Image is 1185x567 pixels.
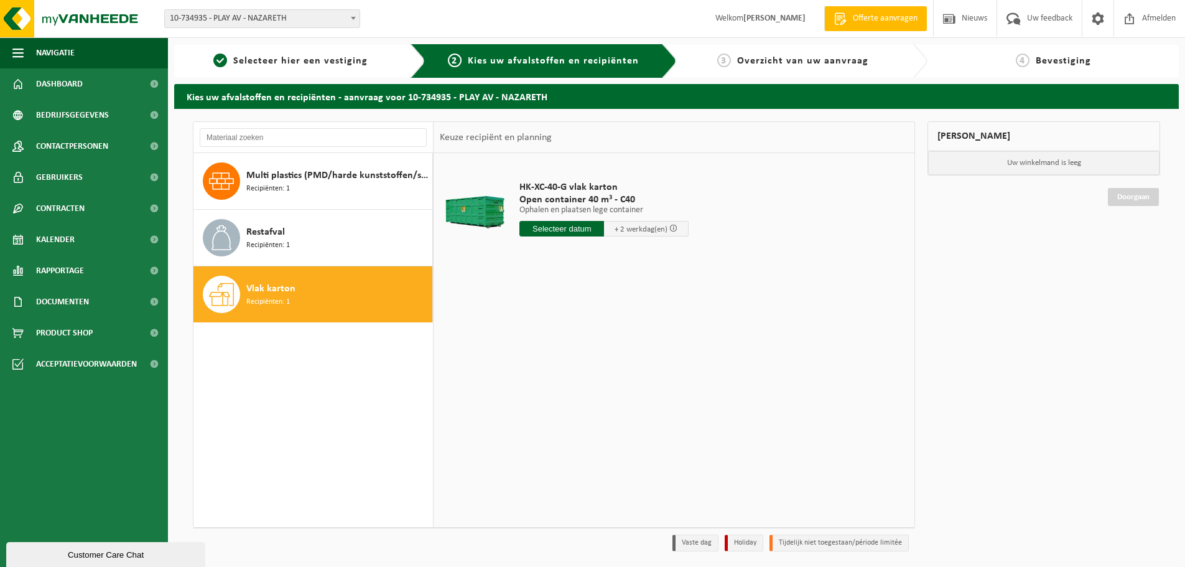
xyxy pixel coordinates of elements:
p: Ophalen en plaatsen lege container [519,206,689,215]
span: 3 [717,54,731,67]
button: Vlak karton Recipiënten: 1 [193,266,433,322]
span: 2 [448,54,462,67]
span: Dashboard [36,68,83,100]
span: Selecteer hier een vestiging [233,56,368,66]
span: Recipiënten: 1 [246,183,290,195]
input: Selecteer datum [519,221,604,237]
span: Open container 40 m³ - C40 [519,194,689,206]
a: Offerte aanvragen [824,6,927,31]
span: Bedrijfsgegevens [36,100,109,131]
a: Doorgaan [1108,188,1159,206]
button: Restafval Recipiënten: 1 [193,210,433,266]
li: Tijdelijk niet toegestaan/période limitée [769,535,909,551]
iframe: chat widget [6,540,208,567]
span: Multi plastics (PMD/harde kunststoffen/spanbanden/EPS/folie naturel/folie gemengd) [246,168,429,183]
span: Kalender [36,224,75,255]
span: Contracten [36,193,85,224]
span: Contactpersonen [36,131,108,162]
span: 1 [213,54,227,67]
span: Overzicht van uw aanvraag [737,56,868,66]
span: HK-XC-40-G vlak karton [519,181,689,194]
span: Bevestiging [1036,56,1091,66]
p: Uw winkelmand is leeg [928,151,1159,175]
span: Navigatie [36,37,75,68]
span: Product Shop [36,317,93,349]
span: Vlak karton [246,281,295,296]
span: Gebruikers [36,162,83,193]
span: 4 [1016,54,1029,67]
span: + 2 werkdag(en) [615,225,667,233]
span: Rapportage [36,255,84,286]
div: Keuze recipiënt en planning [434,122,558,153]
span: Offerte aanvragen [850,12,921,25]
span: 10-734935 - PLAY AV - NAZARETH [164,9,360,28]
div: [PERSON_NAME] [927,121,1160,151]
span: Acceptatievoorwaarden [36,349,137,380]
span: Documenten [36,286,89,317]
button: Multi plastics (PMD/harde kunststoffen/spanbanden/EPS/folie naturel/folie gemengd) Recipiënten: 1 [193,153,433,210]
li: Holiday [725,535,763,551]
span: Kies uw afvalstoffen en recipiënten [468,56,639,66]
strong: [PERSON_NAME] [743,14,806,23]
li: Vaste dag [672,535,718,551]
h2: Kies uw afvalstoffen en recipiënten - aanvraag voor 10-734935 - PLAY AV - NAZARETH [174,84,1179,108]
span: 10-734935 - PLAY AV - NAZARETH [165,10,360,27]
span: Recipiënten: 1 [246,296,290,308]
input: Materiaal zoeken [200,128,427,147]
a: 1Selecteer hier een vestiging [180,54,401,68]
span: Recipiënten: 1 [246,240,290,251]
span: Restafval [246,225,285,240]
